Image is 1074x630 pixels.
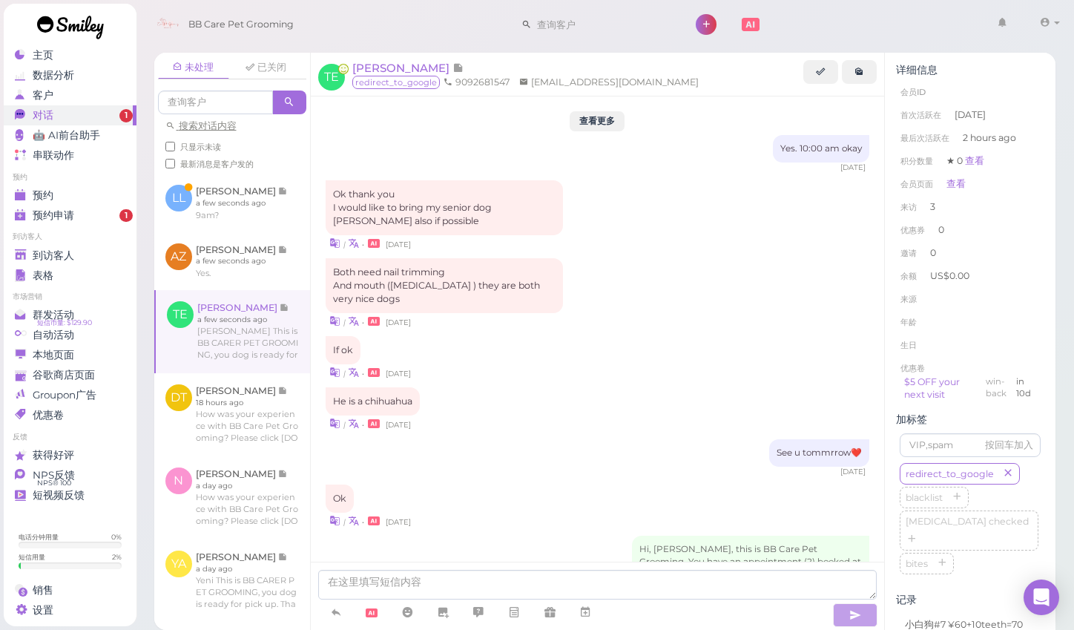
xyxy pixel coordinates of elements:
span: BB Care Pet Grooming [188,4,294,45]
span: 本地页面 [33,349,74,361]
span: 自动活动 [33,329,74,341]
a: 谷歌商店页面 [4,365,136,385]
span: 预约 [33,189,53,202]
span: 群发活动 [33,309,74,321]
span: 设置 [33,604,53,617]
span: 客户 [33,89,53,102]
li: 3 [896,195,1044,219]
a: 客户 [4,85,136,105]
div: 到期于2025-09-14 11:59pm [1016,375,1036,402]
a: 对话 1 [4,105,136,125]
span: 1 [119,209,133,223]
div: • [326,235,870,251]
i: | [343,420,346,430]
div: • [326,416,870,431]
span: 年龄 [900,317,917,327]
a: 查看 [965,155,984,166]
a: 🤖 AI前台助手 [4,125,136,145]
input: 查询客户 [158,91,273,114]
span: 短信币量: $129.90 [37,317,92,329]
a: 未处理 [158,56,229,79]
span: 余额 [900,271,919,281]
span: 表格 [33,269,53,282]
span: 2 hours ago [963,131,1016,145]
a: 获得好评 [4,445,136,465]
span: 优惠卷 [900,363,925,373]
span: 优惠券 [900,225,925,235]
span: NPS® 100 [37,477,71,489]
span: redirect_to_google [352,76,440,89]
div: If ok [326,336,360,364]
span: 只显示未读 [180,142,221,152]
span: 销售 [33,584,53,597]
div: See u tommrrow❤️ [769,439,869,467]
span: 主页 [33,49,53,62]
div: Ok thank you I would like to bring my senior dog [PERSON_NAME] also if possible [326,180,563,235]
a: NPS反馈 NPS® 100 [4,465,136,485]
span: 谷歌商店页面 [33,369,95,381]
input: 最新消息是客户发的 [165,159,175,168]
span: 06/06/2025 08:18am [840,163,866,172]
span: 06/06/2025 08:25am [386,420,411,430]
a: 数据分析 [4,65,136,85]
div: 加标签 [896,413,1044,426]
a: $5 OFF your next visit [904,376,960,401]
li: 0 [896,218,1044,242]
span: 预约申请 [33,209,74,222]
span: 短视频反馈 [33,489,85,502]
span: ★ 0 [946,155,984,166]
div: 电话分钟用量 [19,532,59,542]
li: 0 [896,241,1044,265]
div: 0 % [111,532,122,542]
span: 会员ID [900,87,926,97]
a: [PERSON_NAME] [352,61,464,75]
a: 销售 [4,580,136,600]
span: 来访 [900,202,917,212]
a: 已关闭 [231,56,302,79]
span: 🤖 AI前台助手 [33,129,100,142]
span: 06/06/2025 11:13am [840,467,866,476]
li: 预约 [4,172,136,183]
div: • [326,513,870,528]
span: 06/06/2025 08:21am [386,369,411,378]
li: 到访客人 [4,232,136,242]
span: 积分数量 [900,156,933,166]
span: 06/06/2025 08:20am [386,240,411,249]
span: US$0.00 [930,270,969,281]
span: 06/06/2025 11:40am [386,517,411,527]
span: 串联动作 [33,149,74,162]
a: 短视频反馈 [4,485,136,505]
a: 预约 [4,186,136,206]
li: [EMAIL_ADDRESS][DOMAIN_NAME] [515,76,702,89]
span: 最后次活跃在 [900,133,949,143]
span: 记录 [452,61,464,75]
a: 到访客人 [4,246,136,266]
div: Yes. 10:00 am okay [773,135,869,163]
div: 详细信息 [896,64,1044,76]
li: 市场营销 [4,292,136,302]
span: 06/06/2025 08:21am [386,318,411,327]
i: | [343,517,346,527]
div: • [326,313,870,329]
span: 来源 [900,294,917,304]
a: 串联动作 [4,145,136,165]
div: 2 % [112,552,122,562]
span: 1 [119,109,133,122]
a: 表格 [4,266,136,286]
div: He is a chihuahua [326,387,420,416]
a: 查看 [946,178,966,189]
span: [PERSON_NAME] [352,61,452,75]
a: Groupon广告 [4,385,136,405]
a: 主页 [4,45,136,65]
input: 只显示未读 [165,142,175,151]
span: 获得好评 [33,449,74,462]
div: 记录 [896,594,1044,606]
span: 会员页面 [900,179,933,189]
div: 短信用量 [19,552,45,562]
a: 优惠卷 [4,405,136,425]
a: 搜索对话内容 [165,120,237,131]
span: Groupon广告 [33,389,96,401]
span: bites [903,558,931,569]
span: 数据分析 [33,69,74,82]
span: NPS反馈 [33,469,75,482]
